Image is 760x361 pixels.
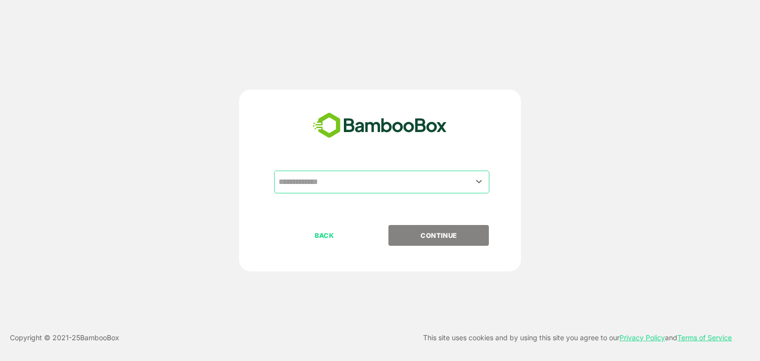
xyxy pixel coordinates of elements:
button: CONTINUE [388,225,489,246]
img: bamboobox [307,109,452,142]
p: BACK [275,230,374,241]
p: CONTINUE [389,230,488,241]
a: Privacy Policy [619,333,665,342]
p: This site uses cookies and by using this site you agree to our and [423,332,732,344]
button: BACK [274,225,375,246]
button: Open [473,175,486,188]
a: Terms of Service [677,333,732,342]
p: Copyright © 2021- 25 BambooBox [10,332,119,344]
